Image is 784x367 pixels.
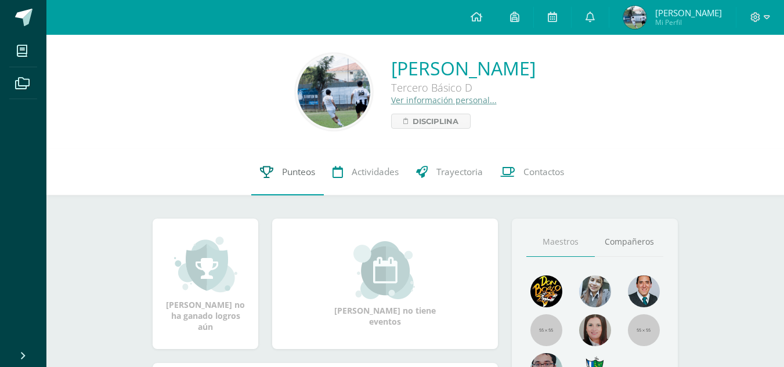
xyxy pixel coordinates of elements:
span: Actividades [352,166,399,178]
img: 67c3d6f6ad1c930a517675cdc903f95f.png [579,314,611,346]
div: [PERSON_NAME] no ha ganado logros aún [164,235,247,332]
img: 55x55 [628,314,660,346]
div: [PERSON_NAME] no tiene eventos [327,241,443,327]
img: 29fc2a48271e3f3676cb2cb292ff2552.png [530,275,562,307]
span: Punteos [282,166,315,178]
img: event_small.png [353,241,417,299]
a: Actividades [324,149,407,195]
a: Contactos [492,149,573,195]
img: 45bd7986b8947ad7e5894cbc9b781108.png [579,275,611,307]
span: Disciplina [413,114,458,128]
img: eec80b72a0218df6e1b0c014193c2b59.png [628,275,660,307]
span: Trayectoria [436,166,483,178]
div: Tercero Básico D [391,81,536,95]
a: Punteos [251,149,324,195]
a: Ver información personal... [391,95,497,106]
a: [PERSON_NAME] [391,56,536,81]
a: Disciplina [391,114,471,129]
span: Mi Perfil [655,17,722,27]
img: 35f43d1e4ae5e9e0d48e933aa1367915.png [623,6,646,29]
a: Compañeros [595,227,663,257]
span: Contactos [523,166,564,178]
a: Maestros [526,227,595,257]
span: [PERSON_NAME] [655,7,722,19]
img: ff4241f25deca782ff3c302b3c5bd7fb.png [298,56,370,128]
img: achievement_small.png [174,235,237,293]
img: 55x55 [530,314,562,346]
a: Trayectoria [407,149,492,195]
